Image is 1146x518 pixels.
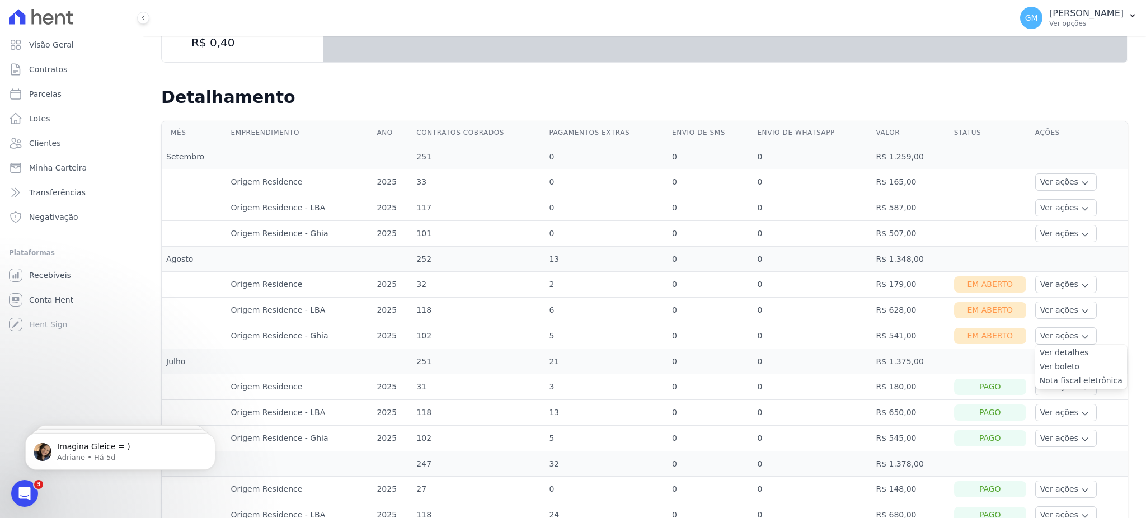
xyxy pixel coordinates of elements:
div: Pago [954,379,1026,395]
th: Contratos cobrados [412,121,544,144]
td: R$ 507,00 [871,221,949,247]
td: 102 [412,426,544,451]
div: Pago [954,404,1026,421]
td: 0 [668,298,753,323]
td: 0 [753,272,871,298]
td: 118 [412,400,544,426]
td: 118 [412,298,544,323]
button: Ver ações [1035,302,1097,319]
td: Agosto [162,247,227,272]
td: 0 [668,144,753,169]
td: 117 [412,195,544,221]
td: Origem Residence - Ghia [227,323,373,349]
td: 0 [668,272,753,298]
td: 0 [668,400,753,426]
td: 252 [412,247,544,272]
td: 2025 [372,169,412,195]
td: 251 [412,144,544,169]
td: R$ 148,00 [871,477,949,502]
td: 247 [412,451,544,477]
a: Contratos [4,58,138,81]
td: 0 [544,144,668,169]
div: Em Aberto [954,276,1026,293]
th: Valor [871,121,949,144]
p: [PERSON_NAME] [1049,8,1124,19]
td: 0 [753,169,871,195]
td: 2025 [372,272,412,298]
span: Parcelas [29,88,62,100]
td: R$ 165,00 [871,169,949,195]
button: Ver ações [1035,481,1097,498]
td: Origem Residence [227,477,373,502]
th: Envio de Whatsapp [753,121,871,144]
td: 0 [753,451,871,477]
td: 2025 [372,426,412,451]
div: Em Aberto [954,328,1026,344]
td: 5 [544,426,668,451]
td: 32 [544,451,668,477]
td: R$ 545,00 [871,426,949,451]
a: Recebíveis [4,264,138,286]
h2: Detalhamento [161,87,1128,107]
td: 0 [544,195,668,221]
div: Em Aberto [954,302,1026,318]
td: 0 [753,247,871,272]
td: 0 [753,400,871,426]
td: 6 [544,298,668,323]
button: Ver ações [1035,276,1097,293]
th: Ações [1031,121,1128,144]
th: Envio de SMS [668,121,753,144]
td: 3 [544,374,668,400]
td: 251 [412,349,544,374]
button: Ver ações [1035,199,1097,216]
button: Ver ações [1035,173,1097,191]
td: Origem Residence - Ghia [227,221,373,247]
td: R$ 179,00 [871,272,949,298]
td: 0 [668,323,753,349]
span: Clientes [29,138,60,149]
td: 32 [412,272,544,298]
dd: R$ 0,40 [173,35,312,50]
td: 2 [544,272,668,298]
button: Ver ações [1035,327,1097,345]
a: Ver boleto [1040,361,1122,373]
th: Ano [372,121,412,144]
td: 2025 [372,374,412,400]
td: 2025 [372,477,412,502]
a: Lotes [4,107,138,130]
button: Ver ações [1035,404,1097,421]
td: 21 [544,349,668,374]
td: 27 [412,477,544,502]
span: Negativação [29,211,78,223]
td: Origem Residence - LBA [227,195,373,221]
td: 2025 [372,298,412,323]
span: 3 [34,480,43,489]
p: Ver opções [1049,19,1124,28]
th: Status [950,121,1031,144]
td: R$ 1.259,00 [871,144,949,169]
div: Pago [954,430,1026,446]
td: Julho [162,349,227,374]
div: Plataformas [9,246,134,260]
span: GM [1025,14,1038,22]
td: Origem Residence [227,272,373,298]
button: Ver ações [1035,225,1097,242]
td: 5 [544,323,668,349]
span: Minha Carteira [29,162,87,173]
td: 2025 [372,221,412,247]
td: 0 [753,221,871,247]
td: 0 [668,221,753,247]
td: 0 [544,221,668,247]
a: Visão Geral [4,34,138,56]
td: 0 [668,426,753,451]
td: 0 [753,298,871,323]
span: Transferências [29,187,86,198]
a: Parcelas [4,83,138,105]
button: GM [PERSON_NAME] Ver opções [1011,2,1146,34]
td: Origem Residence [227,374,373,400]
a: Ver detalhes [1040,347,1122,359]
th: Empreendimento [227,121,373,144]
